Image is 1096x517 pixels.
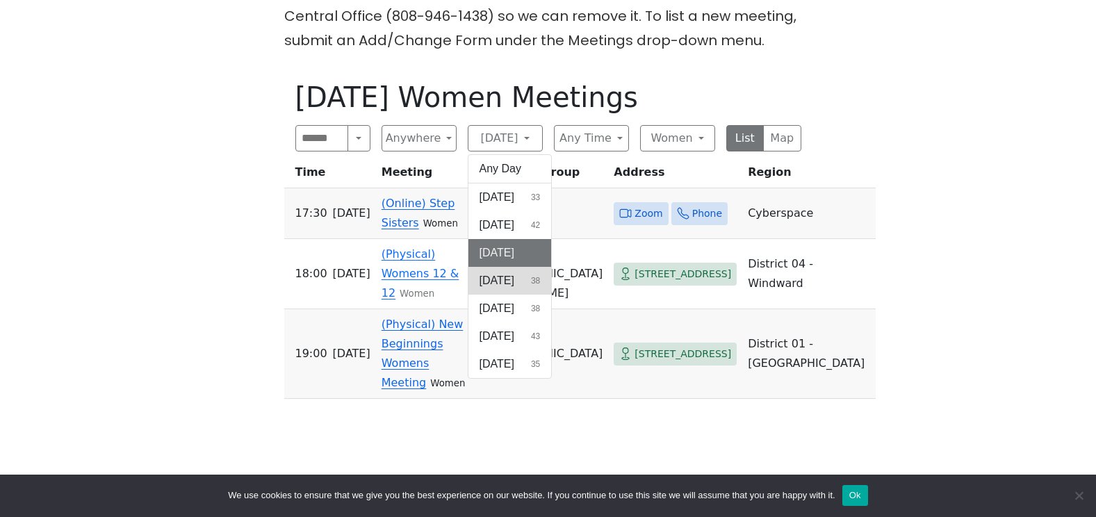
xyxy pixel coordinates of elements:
button: Ok [842,485,868,506]
th: Time [284,163,376,188]
button: Search [347,125,370,151]
span: Zoom [635,205,662,222]
span: 38 results [531,274,540,287]
small: Women [400,288,434,299]
button: Any Day [468,155,552,183]
button: Any Time [554,125,629,151]
button: Map [763,125,801,151]
span: [DATE] [480,328,514,345]
div: [DATE] [468,154,553,379]
span: 18:00 [295,264,327,284]
span: [DATE] [333,204,370,223]
span: 42 results [531,219,540,231]
span: [DATE] [333,344,370,363]
a: (Physical) Womens 12 & 12 [382,247,459,299]
th: Address [608,163,742,188]
span: 19:00 [295,344,327,363]
a: (Physical) New Beginnings Womens Meeting [382,318,464,389]
a: (Online) Step Sisters [382,197,455,229]
span: 43 results [531,247,540,259]
button: [DATE]38 results [468,295,552,322]
button: [DATE]33 results [468,183,552,211]
span: [DATE] [480,300,514,317]
span: [DATE] [333,264,370,284]
button: [DATE]35 results [468,350,552,378]
button: Anywhere [382,125,457,151]
button: List [726,125,764,151]
small: Women [423,218,458,229]
span: [DATE] [480,189,514,206]
button: [DATE]38 results [468,267,552,295]
span: [STREET_ADDRESS] [635,265,731,283]
span: 33 results [531,191,540,204]
span: [DATE] [480,245,514,261]
span: [DATE] [480,217,514,233]
span: [DATE] [480,356,514,372]
th: Meeting [376,163,471,188]
td: Cyberspace [742,188,876,239]
span: Phone [692,205,722,222]
button: Women [640,125,715,151]
h1: [DATE] Women Meetings [295,81,801,114]
span: 43 results [531,330,540,343]
td: District 04 - Windward [742,239,876,309]
span: [DATE] [480,272,514,289]
span: No [1072,489,1086,502]
small: Women [430,378,465,388]
td: District 01 - [GEOGRAPHIC_DATA] [742,309,876,399]
span: We use cookies to ensure that we give you the best experience on our website. If you continue to ... [228,489,835,502]
button: [DATE]43 results [468,322,552,350]
th: Region [742,163,876,188]
span: [STREET_ADDRESS] [635,345,731,363]
input: Search [295,125,349,151]
button: [DATE]43 results [468,239,552,267]
span: 38 results [531,302,540,315]
button: [DATE] [468,125,543,151]
span: 17:30 [295,204,327,223]
span: 35 results [531,358,540,370]
button: [DATE]42 results [468,211,552,239]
